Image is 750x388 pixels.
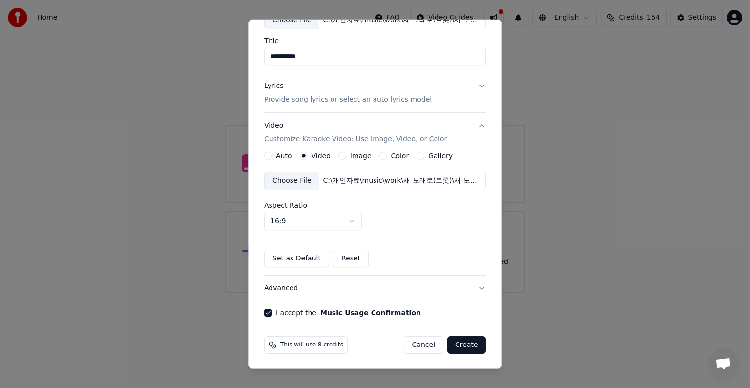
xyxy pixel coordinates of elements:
div: C:\개인자료\music\work\새 노래로(트롯)\새 노래로 (트롯).mp3 [319,15,485,25]
div: Video [264,121,447,144]
label: Video [312,152,331,159]
div: Choose File [265,172,319,190]
button: Advanced [264,276,486,301]
div: Choose File [265,11,319,29]
label: Color [391,152,409,159]
button: Set as Default [264,250,329,267]
button: Create [447,336,486,354]
button: VideoCustomize Karaoke Video: Use Image, Video, or Color [264,113,486,152]
p: Customize Karaoke Video: Use Image, Video, or Color [264,134,447,144]
label: I accept the [276,309,421,316]
div: C:\개인자료\music\work\새 노래로(트롯)\새 노래로(트롯).mp4 [319,176,485,186]
label: Gallery [428,152,453,159]
p: Provide song lyrics or select an auto lyrics model [264,95,432,105]
button: Cancel [404,336,443,354]
button: Reset [333,250,369,267]
label: Title [264,37,486,44]
label: Aspect Ratio [264,202,486,209]
div: Lyrics [264,81,283,91]
button: I accept the [320,309,421,316]
label: Image [350,152,372,159]
button: LyricsProvide song lyrics or select an auto lyrics model [264,73,486,112]
div: VideoCustomize Karaoke Video: Use Image, Video, or Color [264,152,486,275]
label: Auto [276,152,292,159]
span: This will use 8 credits [280,341,343,349]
